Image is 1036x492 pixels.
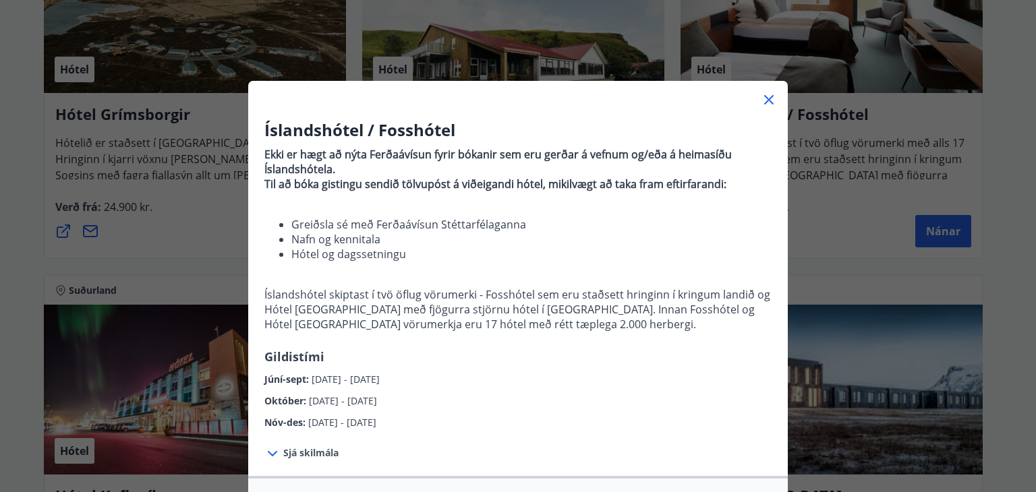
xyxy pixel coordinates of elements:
[264,348,324,365] span: Gildistími
[291,247,772,262] li: Hótel og dagssetningu
[283,446,339,460] span: Sjá skilmála
[291,217,772,232] li: Greiðsla sé með Ferðaávísun Stéttarfélaganna
[309,394,377,407] span: [DATE] - [DATE]
[264,373,312,386] span: Júní-sept :
[264,416,308,429] span: Nóv-des :
[264,147,732,177] strong: Ekki er hægt að nýta Ferðaávísun fyrir bókanir sem eru gerðar á vefnum og/eða á heimasíðu Íslands...
[312,373,380,386] span: [DATE] - [DATE]
[264,287,772,332] p: Íslandshótel skiptast í tvö öflug vörumerki - Fosshótel sem eru staðsett hringinn í kringum landi...
[264,177,726,191] strong: Til að bóka gistingu sendið tölvupóst á viðeigandi hótel, mikilvægt að taka fram eftirfarandi:
[291,232,772,247] li: Nafn og kennitala
[264,119,772,142] h3: Íslandshótel / Fosshótel
[264,394,309,407] span: Október :
[308,416,376,429] span: [DATE] - [DATE]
